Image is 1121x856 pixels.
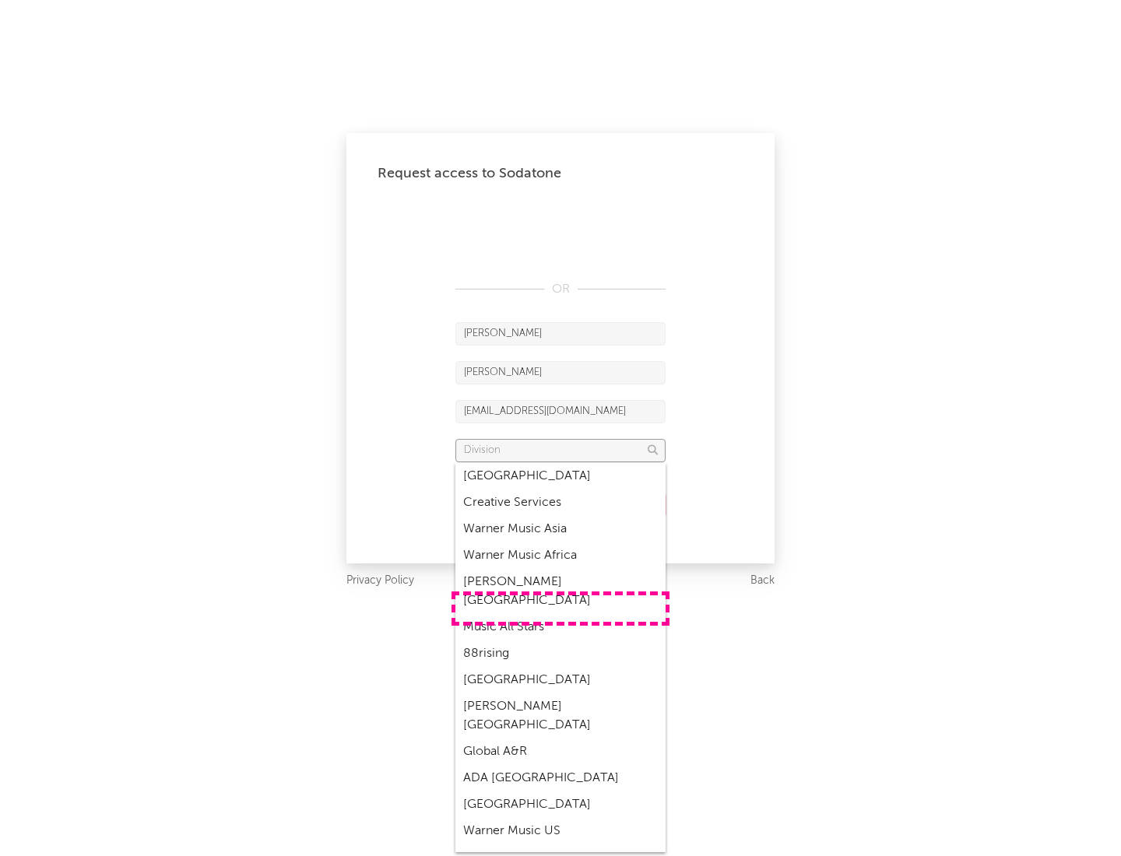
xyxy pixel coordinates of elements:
[455,542,666,569] div: Warner Music Africa
[455,640,666,667] div: 88rising
[346,571,414,591] a: Privacy Policy
[455,693,666,738] div: [PERSON_NAME] [GEOGRAPHIC_DATA]
[455,280,666,299] div: OR
[455,765,666,791] div: ADA [GEOGRAPHIC_DATA]
[455,569,666,614] div: [PERSON_NAME] [GEOGRAPHIC_DATA]
[378,164,743,183] div: Request access to Sodatone
[455,463,666,489] div: [GEOGRAPHIC_DATA]
[455,439,666,462] input: Division
[455,516,666,542] div: Warner Music Asia
[455,361,666,384] input: Last Name
[455,791,666,818] div: [GEOGRAPHIC_DATA]
[455,322,666,346] input: First Name
[455,818,666,844] div: Warner Music US
[455,667,666,693] div: [GEOGRAPHIC_DATA]
[455,614,666,640] div: Music All Stars
[455,738,666,765] div: Global A&R
[455,489,666,516] div: Creative Services
[750,571,775,591] a: Back
[455,400,666,423] input: Email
